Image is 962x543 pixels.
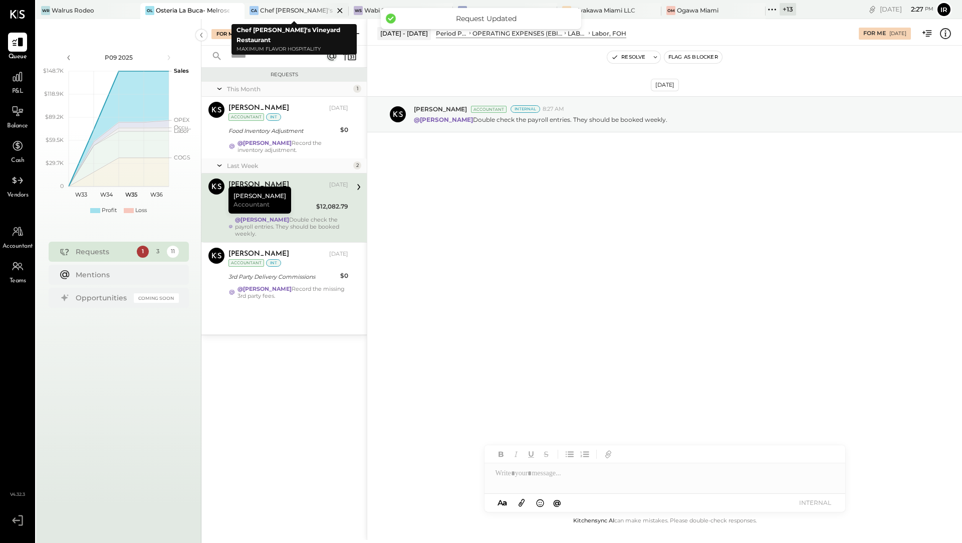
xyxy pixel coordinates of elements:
[260,6,334,15] div: Chef [PERSON_NAME]'s Vineyard Restaurant
[211,29,242,39] div: For Me
[52,6,94,15] div: Walrus Rodeo
[1,171,35,200] a: Vendors
[780,3,796,16] div: + 13
[568,29,587,38] div: LABOR
[9,53,27,62] span: Queue
[76,247,132,257] div: Requests
[795,496,835,509] button: INTERNAL
[677,6,718,15] div: Ogawa Miami
[152,246,164,258] div: 3
[145,6,154,15] div: OL
[511,105,540,113] div: Internal
[1,33,35,62] a: Queue
[228,249,289,259] div: [PERSON_NAME]
[235,216,289,223] strong: @[PERSON_NAME]
[7,122,28,131] span: Balance
[340,125,348,135] div: $0
[471,106,507,113] div: Accountant
[228,259,264,267] div: Accountant
[364,6,427,15] div: Wabi Sabi Miami LLC
[602,448,615,461] button: Add URL
[353,85,361,93] div: 1
[510,448,523,461] button: Italic
[167,246,179,258] div: 11
[76,53,161,62] div: P09 2025
[228,187,291,214] div: [PERSON_NAME]
[45,113,64,120] text: $89.2K
[174,127,189,134] text: Labor
[495,497,511,508] button: Aa
[237,285,348,299] div: Record the missing 3rd party fees.
[46,159,64,166] text: $29.7K
[414,115,667,124] p: Double check the payroll entries. They should be booked weekly.
[228,113,264,121] div: Accountant
[10,277,26,286] span: Teams
[228,272,337,282] div: 3rd Party Delivery Commissions
[436,29,467,38] div: Period P&L
[458,6,467,15] div: MM
[43,67,64,74] text: $148.7K
[44,90,64,97] text: $118.9K
[1,136,35,165] a: Cash
[525,448,538,461] button: Underline
[134,293,179,303] div: Coming Soon
[540,448,553,461] button: Strikethrough
[592,29,626,38] div: Labor, FOH
[414,105,467,113] span: [PERSON_NAME]
[227,85,351,93] div: This Month
[227,161,351,170] div: Last Week
[867,4,877,15] div: copy link
[468,6,524,15] div: Midorie Miami LLC
[174,67,189,74] text: Sales
[3,242,33,251] span: Accountant
[174,154,190,161] text: COGS
[607,51,649,63] button: Resolve
[46,136,64,143] text: $59.5K
[1,222,35,251] a: Accountant
[1,257,35,286] a: Teams
[316,202,348,212] div: $12,082.79
[125,191,137,198] text: W35
[1,67,35,96] a: P&L
[75,191,87,198] text: W33
[503,498,507,507] span: a
[353,161,361,169] div: 2
[936,2,952,18] button: Ir
[880,5,933,14] div: [DATE]
[250,6,259,15] div: CA
[174,124,191,131] text: Occu...
[266,259,281,267] div: int
[233,200,270,209] span: Accountant
[237,285,292,292] strong: @[PERSON_NAME]
[495,448,508,461] button: Bold
[578,448,591,461] button: Ordered List
[664,51,722,63] button: Flag as Blocker
[76,293,129,303] div: Opportunities
[137,246,149,258] div: 1
[102,207,117,215] div: Profit
[100,191,113,198] text: W34
[543,105,564,113] span: 8:27 AM
[135,207,147,215] div: Loss
[401,14,571,23] div: Request Updated
[156,6,229,15] div: Osteria La Buca- Melrose
[329,181,348,189] div: [DATE]
[472,29,562,38] div: OPERATING EXPENSES (EBITDA)
[573,6,635,15] div: Hiyakawa Miami LLC
[76,270,174,280] div: Mentions
[237,139,348,153] div: Record the inventory adjustment.
[329,250,348,258] div: [DATE]
[7,191,29,200] span: Vendors
[206,71,362,78] div: Requests
[329,104,348,112] div: [DATE]
[863,30,886,38] div: For Me
[266,113,281,121] div: int
[41,6,50,15] div: WR
[377,27,431,40] div: [DATE] - [DATE]
[354,6,363,15] div: WS
[228,180,289,190] div: [PERSON_NAME]
[889,30,906,37] div: [DATE]
[651,79,679,91] div: [DATE]
[1,102,35,131] a: Balance
[237,139,292,146] strong: @[PERSON_NAME]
